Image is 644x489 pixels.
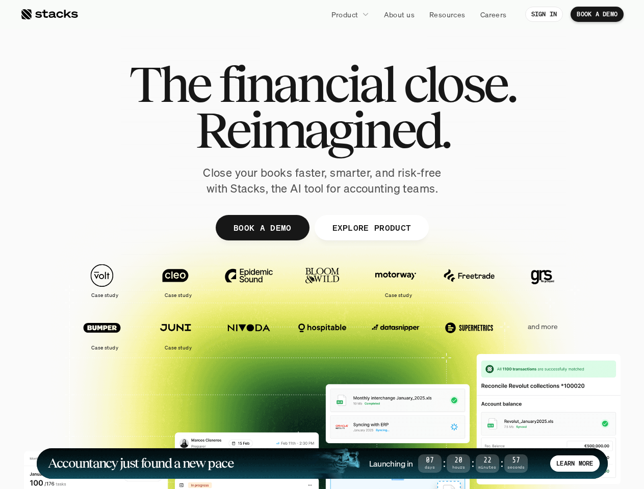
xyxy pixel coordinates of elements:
a: Case study [364,259,427,303]
h2: Case study [165,345,192,351]
a: About us [378,5,421,23]
a: SIGN IN [525,7,563,22]
p: About us [384,9,415,20]
a: Case study [144,311,207,355]
h2: Case study [165,292,192,298]
p: SIGN IN [531,11,557,18]
strong: : [442,457,447,469]
p: and more [511,322,574,331]
a: Careers [474,5,513,23]
span: Reimagined. [195,107,449,153]
h4: Launching in [369,458,413,469]
span: financial [219,61,395,107]
a: Case study [144,259,207,303]
p: BOOK A DEMO [577,11,617,18]
a: BOOK A DEMO [571,7,624,22]
a: BOOK A DEMO [215,215,309,240]
p: Product [331,9,358,20]
span: 07 [418,458,442,464]
a: Case study [70,311,134,355]
h1: Accountancy just found a new pace [48,457,234,469]
a: Resources [423,5,472,23]
span: Days [418,466,442,469]
h2: Case study [91,345,118,351]
a: Accountancy just found a new paceLaunching in07Days:20Hours:22Minutes:57SecondsLEARN MORE [37,448,608,479]
a: Case study [70,259,134,303]
h2: Case study [91,292,118,298]
p: EXPLORE PRODUCT [332,220,411,235]
span: 20 [447,458,470,464]
span: close. [403,61,516,107]
span: Hours [447,466,470,469]
span: The [129,61,210,107]
p: BOOK A DEMO [233,220,291,235]
p: Close your books faster, smarter, and risk-free with Stacks, the AI tool for accounting teams. [195,165,450,197]
p: Resources [429,9,466,20]
h2: Case study [385,292,412,298]
p: Careers [480,9,507,20]
a: EXPLORE PRODUCT [314,215,429,240]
